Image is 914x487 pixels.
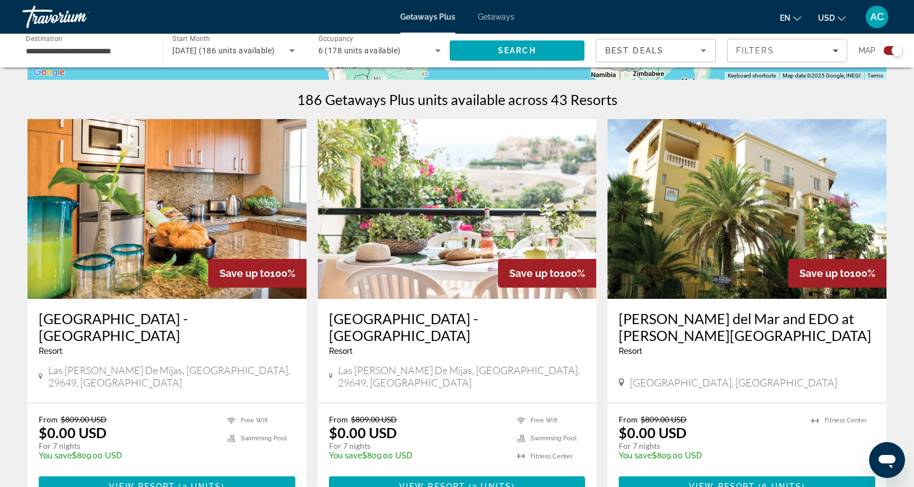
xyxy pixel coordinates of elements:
[605,44,706,57] mat-select: Sort by
[172,35,210,43] span: Start Month
[619,441,800,451] p: For 7 nights
[862,5,892,29] button: User Menu
[825,417,867,424] span: Fitness Center
[22,2,135,31] a: Travorium
[498,259,596,288] div: 100%
[531,453,573,460] span: Fitness Center
[61,415,107,424] span: $809.00 USD
[220,267,270,279] span: Save up to
[241,417,268,424] span: Free Wifi
[400,12,455,21] a: Getaways Plus
[450,40,584,61] button: Search
[329,415,348,424] span: From
[39,424,107,441] p: $0.00 USD
[619,415,638,424] span: From
[318,35,354,43] span: Occupancy
[329,310,586,344] a: [GEOGRAPHIC_DATA] - [GEOGRAPHIC_DATA]
[531,417,557,424] span: Free Wifi
[728,72,776,80] button: Keyboard shortcuts
[818,10,846,26] button: Change currency
[867,72,883,79] a: Terms (opens in new tab)
[329,424,397,441] p: $0.00 USD
[318,46,401,55] span: 6 (178 units available)
[39,441,216,451] p: For 7 nights
[727,39,847,62] button: Filters
[329,451,506,460] p: $809.00 USD
[788,259,886,288] div: 100%
[28,119,307,299] img: Ramada Hotel & Suites - Marina del Sol
[619,310,875,344] a: [PERSON_NAME] del Mar and EDO at [PERSON_NAME][GEOGRAPHIC_DATA]
[26,44,148,58] input: Select destination
[498,46,536,55] span: Search
[641,415,687,424] span: $809.00 USD
[780,13,790,22] span: en
[338,364,585,389] span: Las [PERSON_NAME] de Mijas, [GEOGRAPHIC_DATA], 29649, [GEOGRAPHIC_DATA]
[26,34,62,42] span: Destination
[783,72,861,79] span: Map data ©2025 Google, INEGI
[39,451,216,460] p: $809.00 USD
[869,442,905,478] iframe: Button to launch messaging window
[351,415,397,424] span: $809.00 USD
[619,451,652,460] span: You save
[736,46,774,55] span: Filters
[619,424,687,441] p: $0.00 USD
[172,46,275,55] span: [DATE] (186 units available)
[208,259,307,288] div: 100%
[329,451,362,460] span: You save
[818,13,835,22] span: USD
[858,43,875,58] span: Map
[30,65,67,80] a: Open this area in Google Maps (opens a new window)
[509,267,560,279] span: Save up to
[531,435,577,442] span: Swimming Pool
[39,415,58,424] span: From
[630,376,837,389] span: [GEOGRAPHIC_DATA], [GEOGRAPHIC_DATA]
[329,441,506,451] p: For 7 nights
[478,12,514,21] a: Getaways
[870,11,884,22] span: AC
[619,347,642,356] span: Resort
[48,364,295,389] span: Las [PERSON_NAME] de Mijas, [GEOGRAPHIC_DATA], 29649, [GEOGRAPHIC_DATA]
[605,46,664,55] span: Best Deals
[318,119,597,299] img: Ramada Hotel & Suites - Sierra Marina
[30,65,67,80] img: Google
[329,347,353,356] span: Resort
[780,10,801,26] button: Change language
[619,451,800,460] p: $809.00 USD
[297,91,618,108] h1: 186 Getaways Plus units available across 43 Resorts
[39,310,295,344] a: [GEOGRAPHIC_DATA] - [GEOGRAPHIC_DATA]
[39,451,72,460] span: You save
[241,435,287,442] span: Swimming Pool
[607,119,886,299] img: Ona Aldea del Mar and EDO at Ona Aldea del Mar
[799,267,850,279] span: Save up to
[39,347,62,356] span: Resort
